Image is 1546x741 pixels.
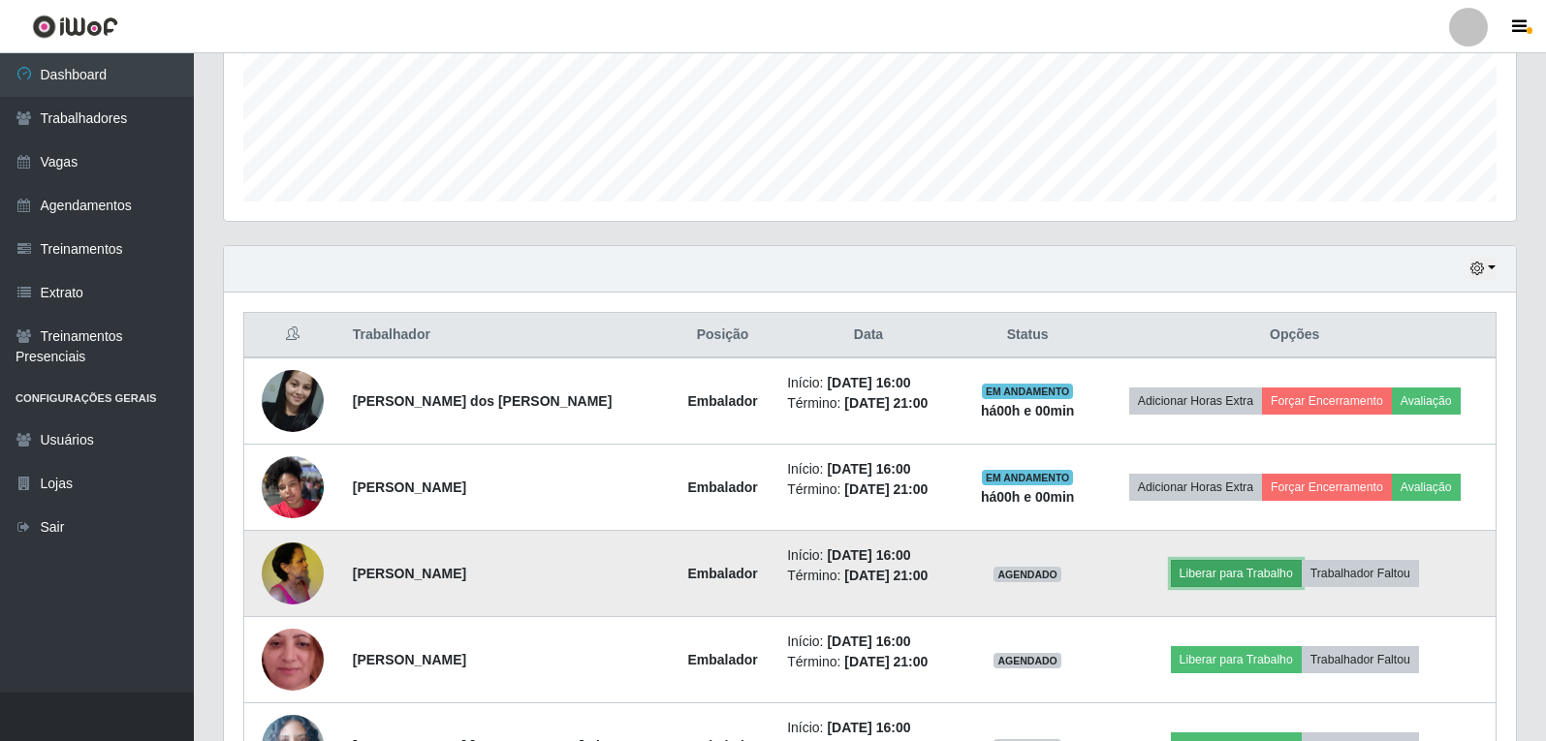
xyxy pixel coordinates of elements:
[982,384,1074,399] span: EM ANDAMENTO
[1093,313,1496,358] th: Opções
[844,395,928,411] time: [DATE] 21:00
[787,632,950,652] li: Início:
[827,375,910,390] time: [DATE] 16:00
[1302,560,1419,587] button: Trabalhador Faltou
[1129,387,1262,415] button: Adicionar Horas Extra
[670,313,775,358] th: Posição
[687,566,757,581] strong: Embalador
[787,393,950,414] li: Término:
[353,393,613,409] strong: [PERSON_NAME] dos [PERSON_NAME]
[341,313,670,358] th: Trabalhador
[687,479,757,495] strong: Embalador
[1262,474,1392,501] button: Forçar Encerramento
[981,403,1075,418] strong: há 00 h e 00 min
[1262,387,1392,415] button: Forçar Encerramento
[787,459,950,479] li: Início:
[962,313,1094,358] th: Status
[787,652,950,672] li: Término:
[1392,474,1461,501] button: Avaliação
[787,545,950,566] li: Início:
[262,591,324,728] img: 1736442244800.jpeg
[994,567,1061,582] span: AGENDADO
[687,393,757,409] strong: Embalador
[1302,646,1419,673] button: Trabalhador Faltou
[1392,387,1461,415] button: Avaliação
[32,15,118,39] img: CoreUI Logo
[982,470,1074,485] span: EM ANDAMENTO
[994,653,1061,668] span: AGENDADO
[353,479,466,495] strong: [PERSON_NAME]
[1129,474,1262,501] button: Adicionar Horas Extra
[353,566,466,581] strong: [PERSON_NAME]
[844,481,928,497] time: [DATE] 21:00
[1171,646,1302,673] button: Liberar para Trabalho
[262,446,324,528] img: 1719358783577.jpeg
[827,461,910,477] time: [DATE] 16:00
[827,547,910,563] time: [DATE] 16:00
[787,479,950,500] li: Término:
[262,532,324,614] img: 1739839717367.jpeg
[827,720,910,735] time: [DATE] 16:00
[775,313,962,358] th: Data
[844,568,928,583] time: [DATE] 21:00
[981,489,1075,505] strong: há 00 h e 00 min
[262,359,324,442] img: 1651018205499.jpeg
[687,652,757,667] strong: Embalador
[1171,560,1302,587] button: Liberar para Trabalho
[787,566,950,586] li: Término:
[844,654,928,669] time: [DATE] 21:00
[353,652,466,667] strong: [PERSON_NAME]
[827,633,910,649] time: [DATE] 16:00
[787,373,950,393] li: Início:
[787,718,950,738] li: Início:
